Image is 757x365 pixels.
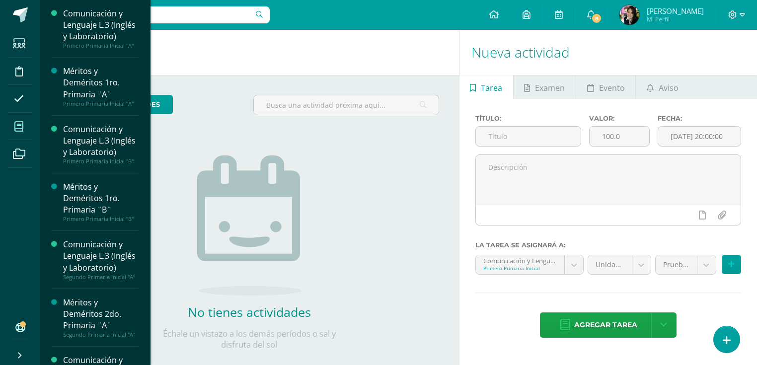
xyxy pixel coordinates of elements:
[591,13,602,24] span: 8
[63,66,139,107] a: Méritos y Deméritos 1ro. Primaria ¨A¨Primero Primaria Inicial "A"
[197,155,302,295] img: no_activities.png
[576,75,635,99] a: Evento
[647,6,704,16] span: [PERSON_NAME]
[475,115,582,122] label: Título:
[574,313,637,337] span: Agregar tarea
[619,5,639,25] img: 47fbbcbd1c9a7716bb8cb4b126b93520.png
[589,115,650,122] label: Valor:
[63,274,139,281] div: Segundo Primaria Inicial "A"
[596,255,624,274] span: Unidad 4
[481,76,502,100] span: Tarea
[63,181,139,222] a: Méritos y Deméritos 1ro. Primaria ¨B¨Primero Primaria Inicial "B"
[63,8,139,49] a: Comunicación y Lenguaje L.3 (Inglés y Laboratorio)Primero Primaria Inicial "A"
[588,255,651,274] a: Unidad 4
[483,255,557,265] div: Comunicación y Lenguaje L.3 (Inglés y Laboratorio) 'A'
[63,124,139,158] div: Comunicación y Lenguaje L.3 (Inglés y Laboratorio)
[475,241,741,249] label: La tarea se asignará a:
[535,76,565,100] span: Examen
[63,297,139,338] a: Méritos y Deméritos 2do. Primaria ¨A¨Segundo Primaria Inicial "A"
[63,331,139,338] div: Segundo Primaria Inicial "A"
[150,328,349,350] p: Échale un vistazo a los demás períodos o sal y disfruta del sol
[599,76,625,100] span: Evento
[656,255,716,274] a: Prueba de Logro (40.0%)
[254,95,439,115] input: Busca una actividad próxima aquí...
[471,30,745,75] h1: Nueva actividad
[459,75,513,99] a: Tarea
[658,115,741,122] label: Fecha:
[63,181,139,216] div: Méritos y Deméritos 1ro. Primaria ¨B¨
[663,255,689,274] span: Prueba de Logro (40.0%)
[476,127,581,146] input: Título
[476,255,583,274] a: Comunicación y Lenguaje L.3 (Inglés y Laboratorio) 'A'Primero Primaria Inicial
[46,6,270,23] input: Busca un usuario...
[63,42,139,49] div: Primero Primaria Inicial "A"
[63,8,139,42] div: Comunicación y Lenguaje L.3 (Inglés y Laboratorio)
[63,158,139,165] div: Primero Primaria Inicial "B"
[52,30,447,75] h1: Actividades
[63,239,139,280] a: Comunicación y Lenguaje L.3 (Inglés y Laboratorio)Segundo Primaria Inicial "A"
[636,75,689,99] a: Aviso
[150,303,349,320] h2: No tienes actividades
[659,76,679,100] span: Aviso
[63,239,139,273] div: Comunicación y Lenguaje L.3 (Inglés y Laboratorio)
[63,124,139,165] a: Comunicación y Lenguaje L.3 (Inglés y Laboratorio)Primero Primaria Inicial "B"
[63,66,139,100] div: Méritos y Deméritos 1ro. Primaria ¨A¨
[514,75,576,99] a: Examen
[647,15,704,23] span: Mi Perfil
[483,265,557,272] div: Primero Primaria Inicial
[63,297,139,331] div: Méritos y Deméritos 2do. Primaria ¨A¨
[63,216,139,222] div: Primero Primaria Inicial "B"
[658,127,741,146] input: Fecha de entrega
[590,127,649,146] input: Puntos máximos
[63,100,139,107] div: Primero Primaria Inicial "A"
